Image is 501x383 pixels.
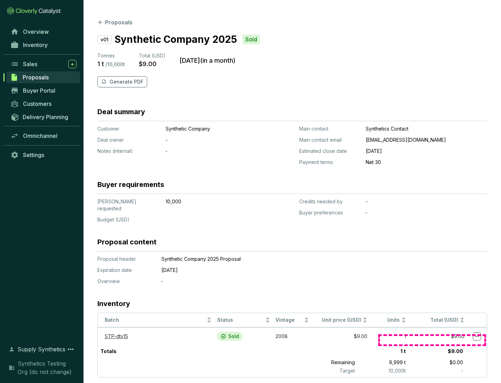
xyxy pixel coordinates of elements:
[214,313,273,327] th: Status
[23,100,51,107] span: Customers
[299,209,360,216] p: Buyer preferences
[300,358,358,367] p: Remaining
[105,317,205,323] span: Batch
[366,125,487,132] p: Synthetics Contact
[97,148,160,155] p: Notes (internal)
[166,125,260,132] p: Synthetic Company
[161,256,454,263] p: Synthetic Company 2025 Proposal
[18,359,77,376] span: Synthetics Testing Org (do not change)
[358,358,409,367] p: 9,999 t
[97,60,104,68] p: 1 t
[105,333,128,339] a: STP-dtv15
[97,136,160,143] p: Deal owner
[299,136,360,143] p: Main contact email
[217,317,264,323] span: Status
[370,327,409,345] td: 1
[97,18,133,26] button: Proposals
[166,148,260,155] p: ‐
[114,32,237,47] p: Synthetic Company 2025
[7,39,80,51] a: Inventory
[273,327,312,345] td: 2008
[97,125,160,132] p: Customer
[299,125,360,132] p: Main contact
[299,159,360,166] p: Payment terms
[161,278,454,285] p: ‐
[97,278,153,285] p: Overview
[97,35,112,44] p: v01
[312,327,370,345] td: $9.00
[408,358,466,367] p: $0.00
[97,76,147,87] button: Generate PDF
[7,58,80,70] a: Sales
[23,41,48,48] span: Inventory
[276,317,303,323] span: Vintage
[97,52,125,59] p: Tonnes
[139,60,157,68] p: $9.00
[97,267,153,274] p: Expiration date
[166,198,260,205] p: 10,000
[7,71,80,83] a: Proposals
[358,367,409,374] p: 10,000 t
[7,85,80,96] a: Buyer Portal
[7,98,80,110] a: Customers
[7,130,80,142] a: Omnichannel
[370,313,409,327] th: Units
[97,237,157,247] h3: Proposal content
[7,111,80,123] a: Delivery Planning
[245,36,257,43] p: Sold
[366,136,487,143] p: [EMAIL_ADDRESS][DOMAIN_NAME]
[161,267,454,274] p: [DATE]
[357,345,408,358] p: 1 t
[98,345,119,358] p: Totals
[17,345,65,353] span: Supply Synthetics
[166,136,260,143] p: -
[366,159,487,166] p: Net 30
[97,180,164,189] h3: Buyer requirements
[23,74,49,81] span: Proposals
[97,299,130,308] h3: Inventory
[105,61,125,68] p: / 10,000 t
[97,198,160,212] p: [PERSON_NAME] requested
[299,148,360,155] p: Estimated close date
[23,151,44,158] span: Settings
[373,317,400,323] span: Units
[366,148,487,155] p: [DATE]
[408,345,466,358] p: $9.00
[7,26,80,38] a: Overview
[408,367,466,374] p: -
[23,87,55,94] span: Buyer Portal
[23,114,68,120] span: Delivery Planning
[180,56,236,64] p: [DATE] ( in a month )
[366,198,487,205] p: -
[23,28,49,35] span: Overview
[23,61,37,68] span: Sales
[300,367,358,374] p: Target
[97,217,129,222] span: Budget (USD)
[97,256,153,263] p: Proposal header
[299,198,360,205] p: Credits needed by
[366,209,487,216] p: ‐
[273,313,312,327] th: Vintage
[23,132,57,139] span: Omnichannel
[322,317,361,323] span: Unit price (USD)
[110,78,143,85] p: Generate PDF
[98,313,214,327] th: Batch
[228,333,239,339] p: Sold
[97,107,145,117] h3: Deal summary
[430,317,458,323] span: Total (USD)
[409,327,467,345] td: $9.00
[139,53,166,58] span: Total (USD)
[7,149,80,161] a: Settings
